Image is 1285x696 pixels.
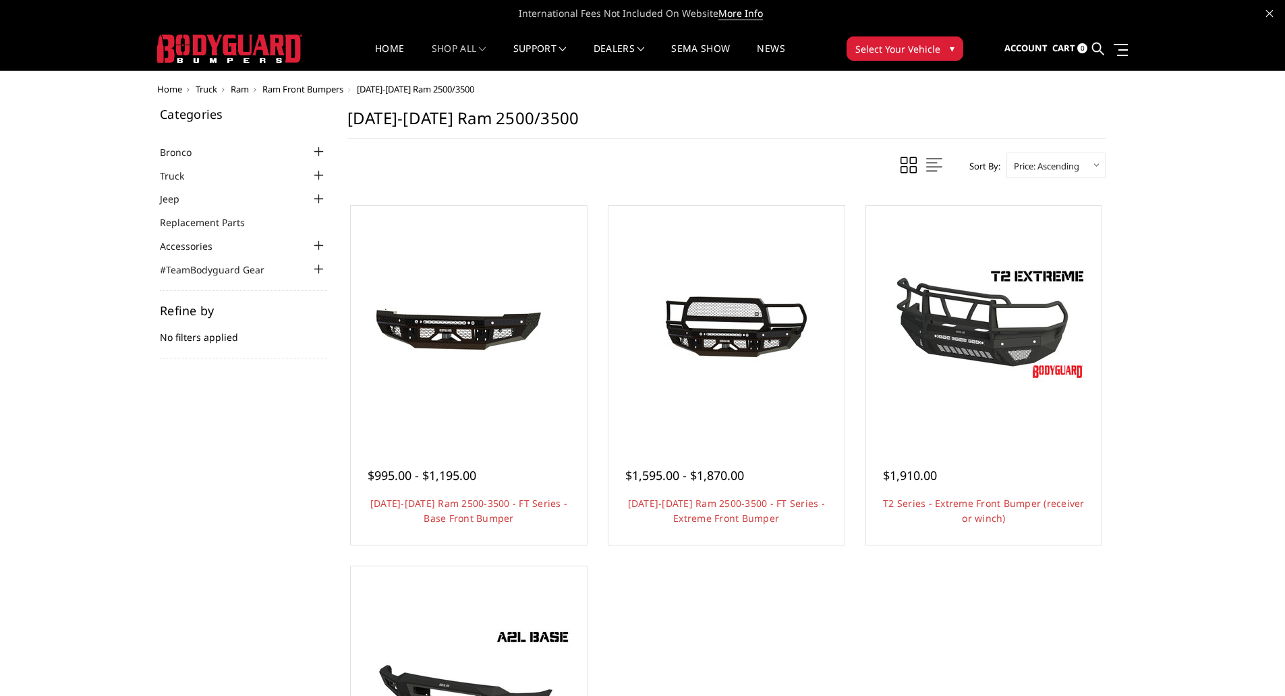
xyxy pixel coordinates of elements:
a: Ram Front Bumpers [262,83,343,95]
label: Sort By: [962,156,1000,176]
div: No filters applied [160,304,327,358]
h5: Refine by [160,304,327,317]
a: shop all [432,44,486,70]
a: Jeep [160,192,196,206]
a: Support [513,44,567,70]
a: #TeamBodyguard Gear [160,263,281,277]
a: T2 Series - Extreme Front Bumper (receiver or winch) [883,497,1085,525]
a: Bronco [160,145,208,159]
span: [DATE]-[DATE] Ram 2500/3500 [357,83,474,95]
span: $1,595.00 - $1,870.00 [625,467,744,483]
a: Truck [160,169,201,183]
a: 2010-2018 Ram 2500-3500 - FT Series - Extreme Front Bumper 2010-2018 Ram 2500-3500 - FT Series - ... [612,209,841,439]
span: 0 [1077,43,1087,53]
span: $995.00 - $1,195.00 [368,467,476,483]
img: BODYGUARD BUMPERS [157,34,302,63]
a: SEMA Show [671,44,730,70]
h5: Categories [160,108,327,120]
a: Account [1004,30,1048,67]
a: Cart 0 [1052,30,1087,67]
span: Select Your Vehicle [855,42,940,56]
button: Select Your Vehicle [847,36,963,61]
a: [DATE]-[DATE] Ram 2500-3500 - FT Series - Extreme Front Bumper [628,497,825,525]
a: T2 Series - Extreme Front Bumper (receiver or winch) T2 Series - Extreme Front Bumper (receiver o... [869,209,1099,439]
a: Truck [196,83,217,95]
a: Home [375,44,404,70]
a: Accessories [160,239,229,253]
a: More Info [718,7,763,20]
a: Dealers [594,44,645,70]
span: Account [1004,42,1048,54]
a: Ram [231,83,249,95]
h1: [DATE]-[DATE] Ram 2500/3500 [347,108,1106,139]
a: [DATE]-[DATE] Ram 2500-3500 - FT Series - Base Front Bumper [370,497,567,525]
a: Replacement Parts [160,215,262,230]
a: News [757,44,784,70]
span: $1,910.00 [883,467,937,483]
span: Cart [1052,42,1075,54]
a: 2010-2018 Ram 2500-3500 - FT Series - Base Front Bumper 2010-2018 Ram 2500-3500 - FT Series - Bas... [354,209,583,439]
a: Home [157,83,182,95]
span: ▾ [950,41,954,55]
